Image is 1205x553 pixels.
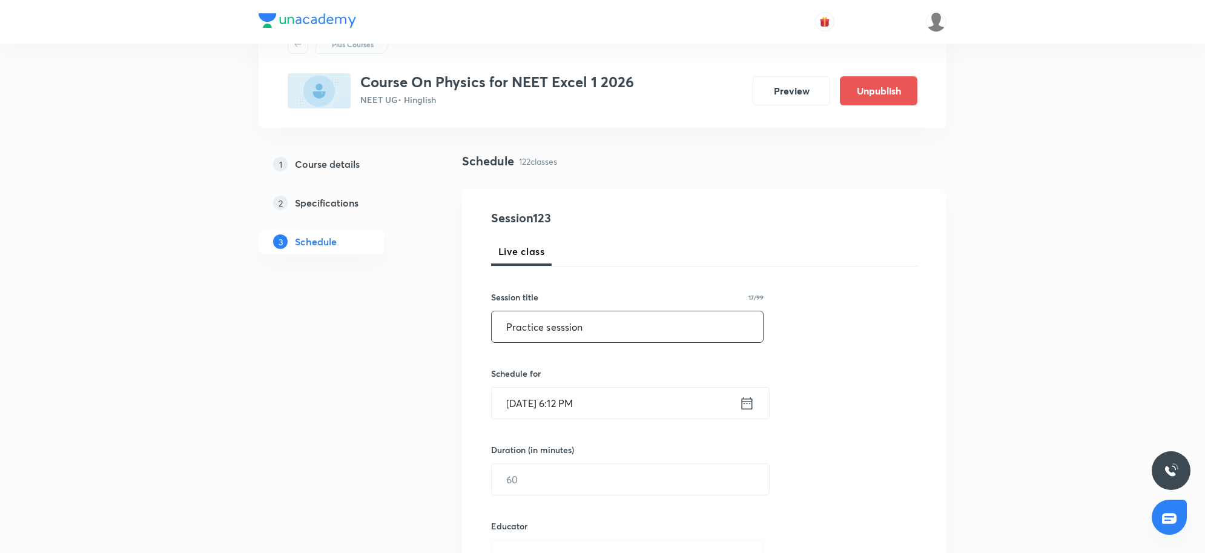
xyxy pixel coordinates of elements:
[273,234,288,249] p: 3
[491,443,574,456] h6: Duration (in minutes)
[840,76,917,105] button: Unpublish
[492,311,763,342] input: A great title is short, clear and descriptive
[360,93,634,106] p: NEET UG • Hinglish
[295,234,337,249] h5: Schedule
[273,196,288,210] p: 2
[491,291,538,303] h6: Session title
[360,73,634,91] h3: Course On Physics for NEET Excel 1 2026
[491,367,764,380] h6: Schedule for
[259,152,423,176] a: 1Course details
[753,76,830,105] button: Preview
[462,152,514,170] h4: Schedule
[819,16,830,27] img: avatar
[295,196,358,210] h5: Specifications
[815,12,834,31] button: avatar
[295,157,360,171] h5: Course details
[748,294,764,300] p: 17/99
[498,244,544,259] span: Live class
[288,73,351,108] img: B2957A8C-C3B5-4E94-B3A1-00701F2C9AAD_plus.png
[259,13,356,31] a: Company Logo
[259,13,356,28] img: Company Logo
[491,520,764,532] h6: Educator
[492,464,769,495] input: 60
[259,191,423,215] a: 2Specifications
[926,12,946,32] img: Devendra Kumar
[273,157,288,171] p: 1
[519,155,557,168] p: 122 classes
[491,209,712,227] h4: Session 123
[332,39,374,50] p: Plus Courses
[1164,463,1178,478] img: ttu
